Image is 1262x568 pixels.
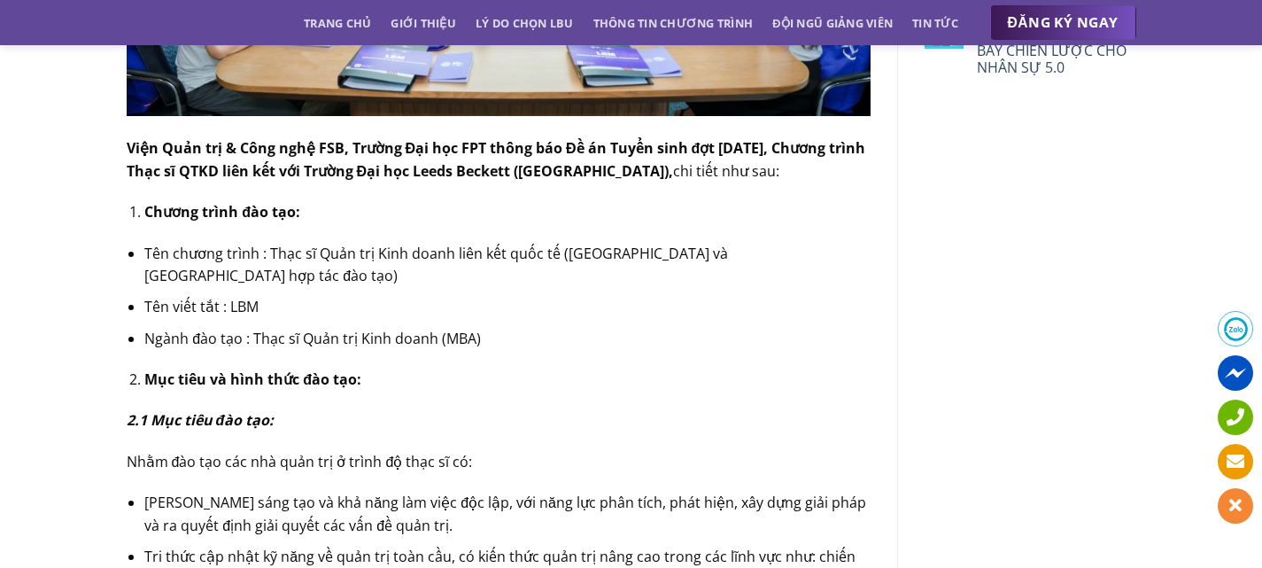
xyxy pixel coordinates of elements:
a: Trang chủ [304,7,371,39]
a: Lý do chọn LBU [476,7,574,39]
a: ALUMNI TALK #10: CHUYỂN ĐỔI AI – ĐÒN BẨY CHIẾN LƯỢC CHO NHÂN SỰ 5.0 [977,9,1135,77]
a: Thông tin chương trình [593,7,754,39]
em: 2.1 Mục tiêu đào tạo: [127,410,275,430]
strong: : [296,202,300,222]
li: [PERSON_NAME] sáng tạo và khả năng làm việc độc lập, với năng lực phân tích, phát hiện, xây dựng ... [144,492,870,537]
a: Đội ngũ giảng viên [772,7,893,39]
p: chi tiết như sau: [127,137,871,183]
li: Tên viết tắt : LBM [144,296,870,319]
strong: Mục tiêu và hình thức đào tạo [144,370,357,389]
li: Ngành đào tạo : Thạc sĩ Quản trị Kinh doanh (MBA) [144,328,870,351]
a: ĐĂNG KÝ NGAY [990,5,1136,41]
strong: : [357,370,361,389]
p: Nhằm đào tạo các nhà quản trị ở trình độ thạc sĩ có: [127,451,871,474]
strong: Viện Quản trị & Công nghệ FSB, Trường Đại học FPT thông báo Đề án Tuyển sinh đợt [DATE], Chương t... [127,138,866,181]
span: ĐĂNG KÝ NGAY [1008,12,1119,34]
a: Tin tức [912,7,958,39]
li: Tên chương trình : Thạc sĩ Quản trị Kinh doanh liên kết quốc tế ([GEOGRAPHIC_DATA] và [GEOGRAPHIC... [144,243,870,288]
strong: Chương trình đào tạo [144,202,296,222]
a: Giới thiệu [391,7,456,39]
